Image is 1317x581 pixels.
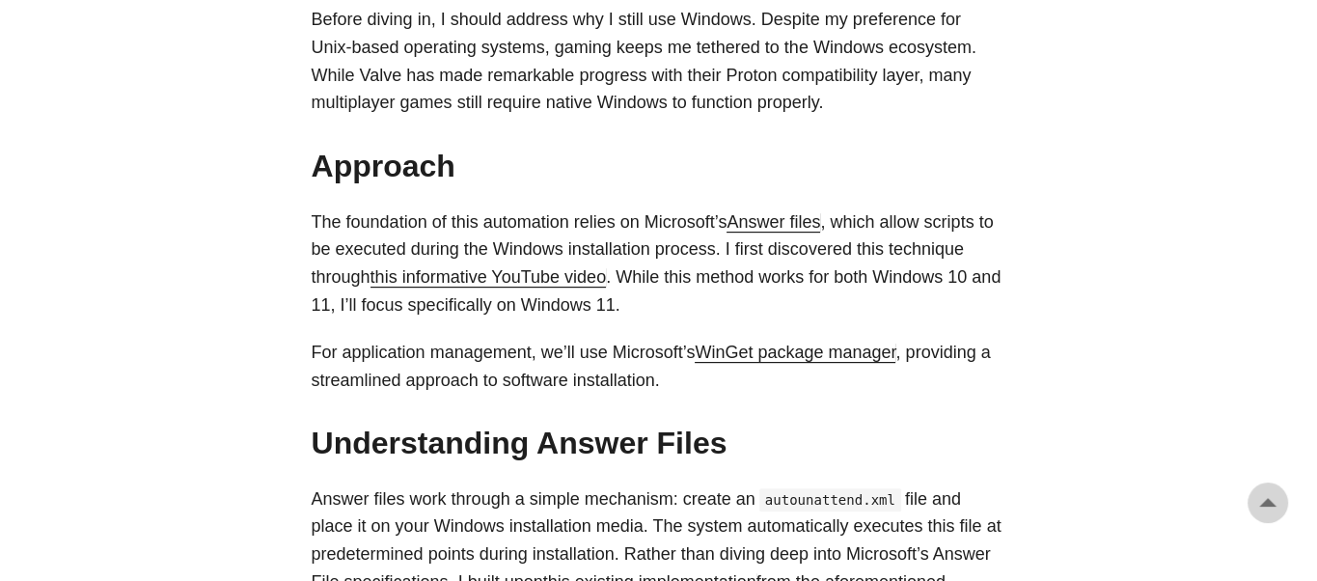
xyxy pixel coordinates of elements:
[727,212,820,232] a: Answer files
[759,488,901,512] code: autounattend.xml
[312,148,1006,184] h2: Approach
[312,208,1006,319] p: The foundation of this automation relies on Microsoft’s , which allow scripts to be executed duri...
[312,425,1006,461] h2: Understanding Answer Files
[695,343,895,362] a: WinGet package manager
[312,339,1006,395] p: For application management, we’ll use Microsoft’s , providing a streamlined approach to software ...
[370,267,607,287] a: this informative YouTube video
[312,6,1006,117] p: Before diving in, I should address why I still use Windows. Despite my preference for Unix-based ...
[1248,483,1288,523] a: go to top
